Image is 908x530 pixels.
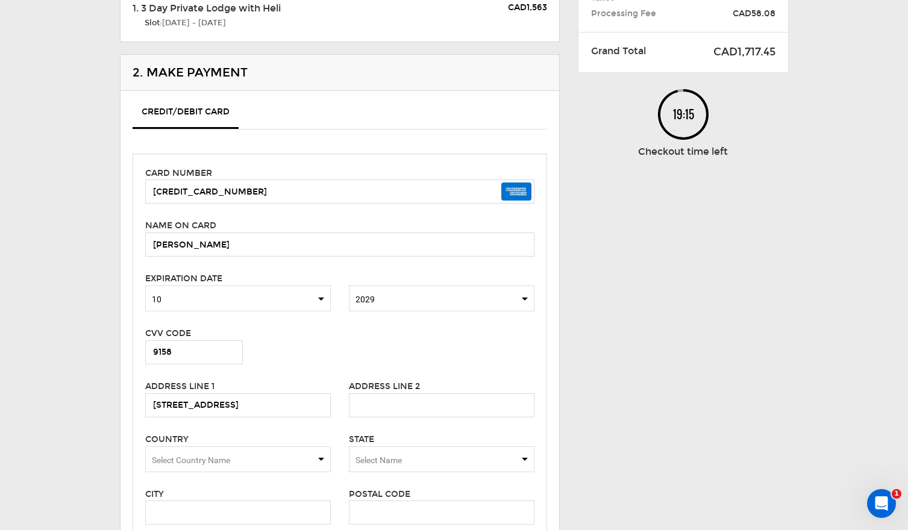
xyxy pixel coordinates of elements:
span: Select box activate [349,446,534,472]
text: 19:15 [672,107,694,122]
span: Select box activate [145,446,331,472]
iframe: Intercom live chat [867,489,896,518]
p: Checkout time left [638,145,728,159]
span: Select box activate [145,285,331,311]
label: CVV Code [145,328,191,340]
span: Select Country Name [152,455,230,465]
label: State [349,434,374,446]
span: Processing Fee [591,8,692,20]
label: Address Line 1 [145,381,214,393]
label: Address Line 2 [349,381,420,393]
span: 2029 [355,293,528,305]
div: 1. 3 Day Private Lodge with Heli [133,2,381,16]
span: Slot: [133,18,226,28]
label: Postal Code [349,488,410,500]
span: 1 [892,489,901,499]
div: Grand Total [582,45,666,58]
span: 10 [152,293,324,305]
label: Name on card [145,220,216,232]
label: Card number [145,167,212,179]
label: Country [145,434,189,446]
img: american-express-dark.svg [501,182,531,201]
label: City [145,488,164,500]
a: Credit/Debit Card [133,100,239,129]
div: CAD1,563 [508,2,547,14]
label: Expiration Date [145,273,222,285]
span: Select Name [355,455,402,465]
span: Select box activate [349,285,534,311]
span: CAD1,717.45 [675,45,776,60]
span: [DATE] - [DATE] [162,18,226,28]
span: CAD58.08 [709,8,775,20]
div: 2. Make Payment [121,55,559,91]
